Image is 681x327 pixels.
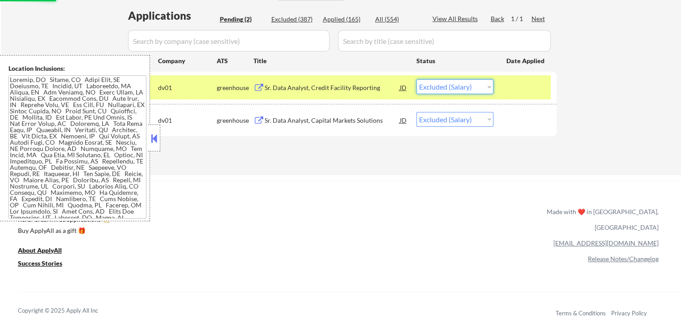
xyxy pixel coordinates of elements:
div: Made with ❤️ in [GEOGRAPHIC_DATA], [GEOGRAPHIC_DATA] [543,204,659,235]
input: Search by title (case sensitive) [338,30,551,52]
div: JD [399,79,408,95]
div: greenhouse [217,116,253,125]
div: Sr. Data Analyst, Capital Markets Solutions [265,116,400,125]
div: View All Results [433,14,480,23]
div: JD [399,112,408,128]
a: Privacy Policy [611,310,647,317]
div: Applications [128,10,217,21]
a: Release Notes/Changelog [588,255,659,262]
div: Company [158,56,217,65]
u: Success Stories [18,259,62,267]
div: All (554) [375,15,420,24]
div: Buy ApplyAll as a gift 🎁 [18,228,107,234]
div: Location Inclusions: [9,64,146,73]
a: Refer & earn free applications 👯‍♀️ [18,216,360,226]
div: ATS [217,56,253,65]
div: Pending (2) [220,15,265,24]
div: Date Applied [506,56,546,65]
div: Applied (165) [323,15,368,24]
a: About ApplyAll [18,245,74,257]
input: Search by company (case sensitive) [128,30,330,52]
a: Success Stories [18,258,74,270]
div: Status [416,52,493,69]
div: Title [253,56,408,65]
div: greenhouse [217,83,253,92]
div: dv01 [158,116,217,125]
div: dv01 [158,83,217,92]
div: Sr. Data Analyst, Credit Facility Reporting [265,83,400,92]
a: Buy ApplyAll as a gift 🎁 [18,226,107,237]
a: Terms & Conditions [556,310,606,317]
div: 1 / 1 [511,14,531,23]
a: [EMAIL_ADDRESS][DOMAIN_NAME] [553,239,659,247]
div: Back [491,14,505,23]
u: About ApplyAll [18,246,62,254]
div: Next [531,14,546,23]
div: Excluded (387) [271,15,316,24]
div: Copyright © 2025 Apply All Inc [18,306,121,315]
